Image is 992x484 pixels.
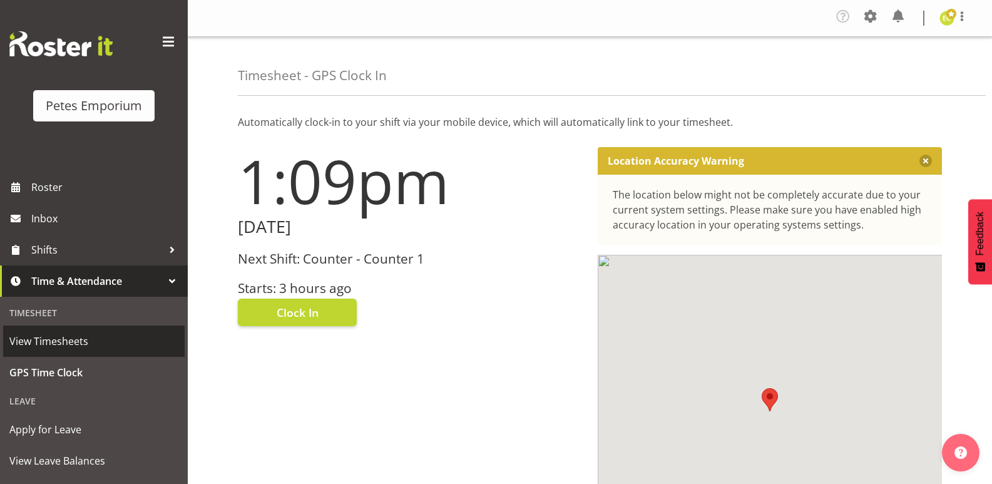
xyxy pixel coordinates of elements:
[238,217,583,237] h2: [DATE]
[3,414,185,445] a: Apply for Leave
[968,199,992,284] button: Feedback - Show survey
[238,147,583,215] h1: 1:09pm
[613,187,928,232] div: The location below might not be completely accurate due to your current system settings. Please m...
[9,31,113,56] img: Rosterit website logo
[238,299,357,326] button: Clock In
[31,209,182,228] span: Inbox
[31,240,163,259] span: Shifts
[919,155,932,167] button: Close message
[974,212,986,255] span: Feedback
[9,420,178,439] span: Apply for Leave
[238,115,942,130] p: Automatically clock-in to your shift via your mobile device, which will automatically link to you...
[608,155,744,167] p: Location Accuracy Warning
[3,445,185,476] a: View Leave Balances
[3,326,185,357] a: View Timesheets
[46,96,142,115] div: Petes Emporium
[31,178,182,197] span: Roster
[31,272,163,291] span: Time & Attendance
[3,388,185,414] div: Leave
[9,451,178,470] span: View Leave Balances
[238,281,583,296] h3: Starts: 3 hours ago
[954,446,967,459] img: help-xxl-2.png
[9,363,178,382] span: GPS Time Clock
[3,357,185,388] a: GPS Time Clock
[238,68,387,83] h4: Timesheet - GPS Clock In
[9,332,178,351] span: View Timesheets
[277,304,319,321] span: Clock In
[238,252,583,266] h3: Next Shift: Counter - Counter 1
[939,11,954,26] img: emma-croft7499.jpg
[3,300,185,326] div: Timesheet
